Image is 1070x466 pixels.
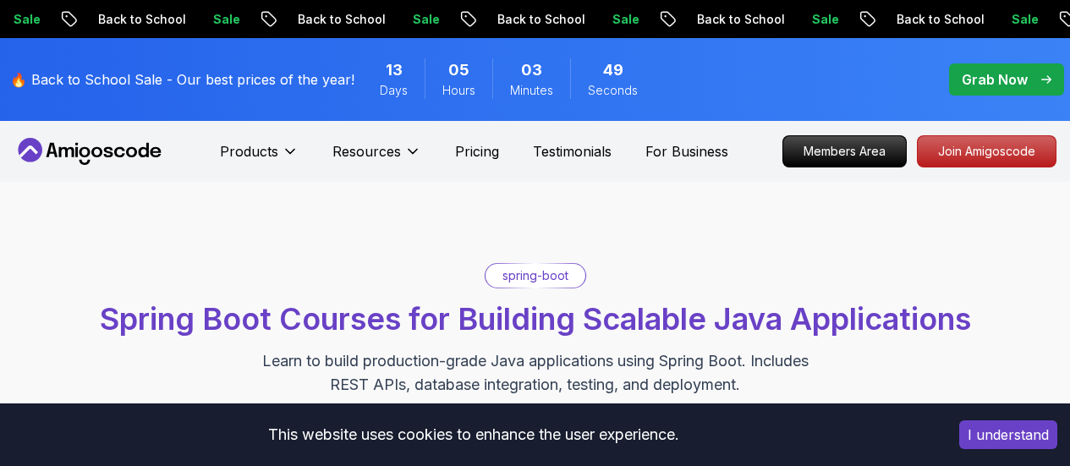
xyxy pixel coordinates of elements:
a: For Business [645,141,728,162]
a: Pricing [455,141,499,162]
a: Testimonials [533,141,612,162]
button: Resources [332,141,421,175]
p: Grab Now [962,69,1028,90]
p: Back to School [952,11,1067,28]
p: Sale [668,11,722,28]
a: Members Area [782,135,907,167]
span: Minutes [510,82,553,99]
p: Sale [269,11,323,28]
p: Learn to build production-grade Java applications using Spring Boot. Includes REST APIs, database... [251,349,820,397]
p: Join Amigoscode [918,136,1056,167]
button: Accept cookies [959,420,1057,449]
p: Back to School [154,11,269,28]
p: Members Area [783,136,906,167]
p: 🔥 Back to School Sale - Our best prices of the year! [10,69,354,90]
span: Days [380,82,408,99]
p: Sale [469,11,523,28]
p: Sale [868,11,922,28]
span: Hours [442,82,475,99]
p: Sale [69,11,123,28]
span: 13 Days [386,58,403,82]
span: Spring Boot Courses for Building Scalable Java Applications [100,300,971,337]
span: Seconds [588,82,638,99]
a: Join Amigoscode [917,135,1056,167]
p: spring-boot [502,267,568,284]
button: Products [220,141,299,175]
p: Back to School [553,11,668,28]
div: This website uses cookies to enhance the user experience. [13,416,934,453]
span: 5 Hours [448,58,469,82]
p: Back to School [354,11,469,28]
span: 49 Seconds [603,58,623,82]
p: Products [220,141,278,162]
p: Back to School [753,11,868,28]
p: Resources [332,141,401,162]
span: 3 Minutes [521,58,542,82]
